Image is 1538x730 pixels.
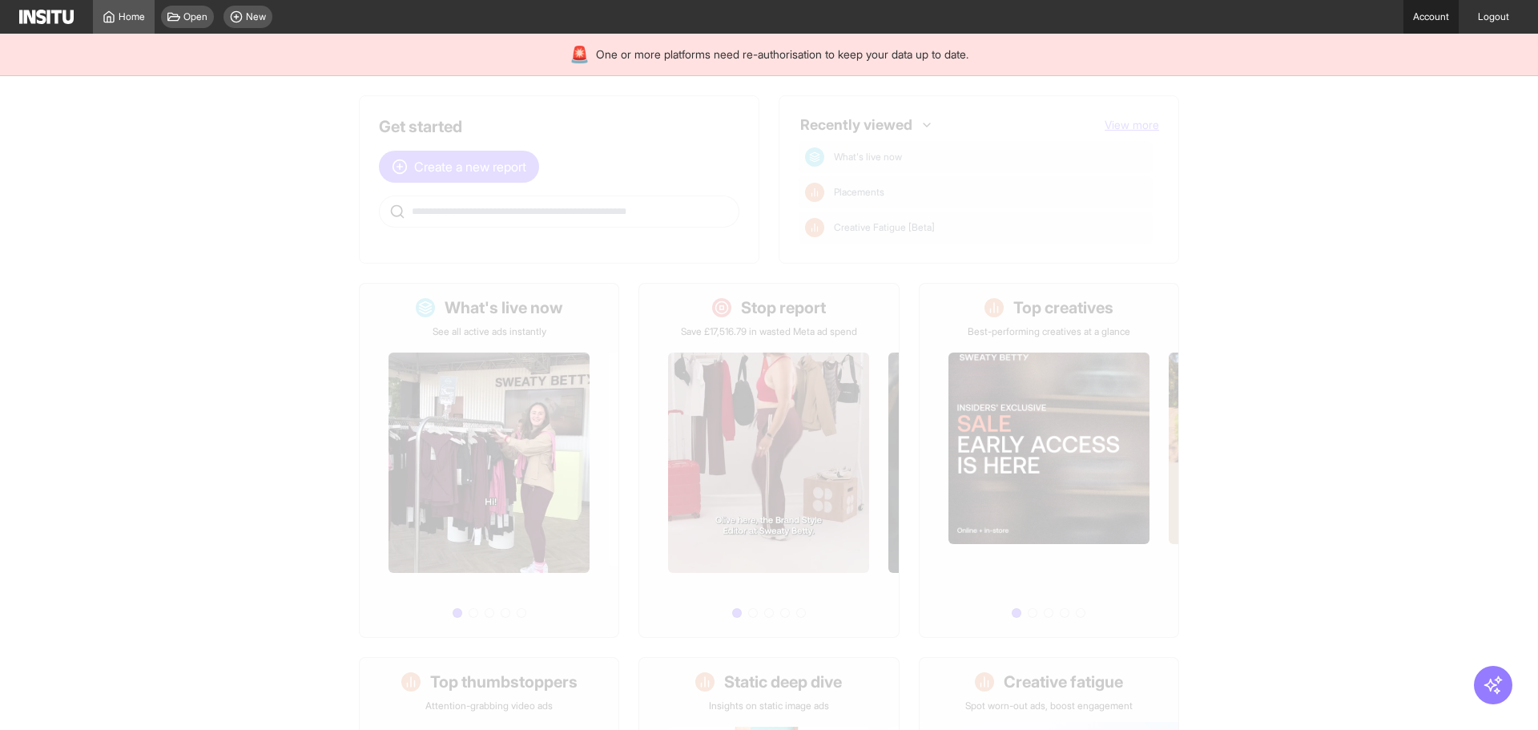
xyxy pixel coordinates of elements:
[119,10,145,23] span: Home
[19,10,74,24] img: Logo
[246,10,266,23] span: New
[570,43,590,66] div: 🚨
[596,46,968,63] span: One or more platforms need re-authorisation to keep your data up to date.
[183,10,207,23] span: Open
